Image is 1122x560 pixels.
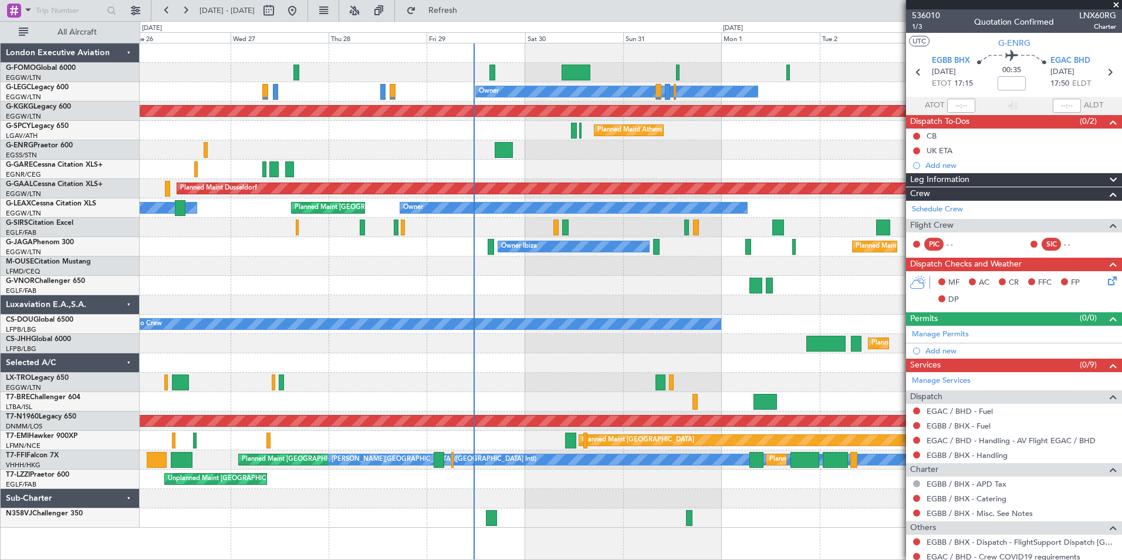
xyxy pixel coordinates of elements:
[6,181,103,188] a: G-GAALCessna Citation XLS+
[6,383,41,392] a: EGGW/LTN
[6,375,69,382] a: LX-TROLegacy 650
[6,220,28,227] span: G-SIRS
[6,190,41,198] a: EGGW/LTN
[142,23,162,33] div: [DATE]
[910,187,930,201] span: Crew
[912,9,940,22] span: 536010
[6,403,32,411] a: LTBA/ISL
[6,65,76,72] a: G-FOMOGlobal 6000
[6,394,30,401] span: T7-BRE
[6,84,31,91] span: G-LEGC
[427,32,525,43] div: Fri 29
[6,258,34,265] span: M-OUSE
[6,248,41,257] a: EGGW/LTN
[910,312,938,326] span: Permits
[1050,55,1090,67] span: EGAC BHD
[6,345,36,353] a: LFPB/LBG
[871,335,1056,352] div: Planned Maint [GEOGRAPHIC_DATA] ([GEOGRAPHIC_DATA])
[912,375,971,387] a: Manage Services
[242,451,438,468] div: Planned Maint [GEOGRAPHIC_DATA] ([GEOGRAPHIC_DATA] Intl)
[6,510,83,517] a: N358VJChallenger 350
[6,433,29,440] span: T7-EMI
[1080,312,1097,324] span: (0/0)
[6,239,74,246] a: G-JAGAPhenom 300
[1084,100,1103,112] span: ALDT
[6,142,33,149] span: G-ENRG
[974,16,1054,28] div: Quotation Confirmed
[6,170,41,179] a: EGNR/CEG
[927,494,1006,504] a: EGBB / BHX - Catering
[403,199,423,217] div: Owner
[1071,277,1080,289] span: FP
[1002,65,1021,76] span: 00:35
[6,336,71,343] a: CS-JHHGlobal 6000
[6,336,31,343] span: CS-JHH
[6,151,37,160] a: EGSS/STN
[6,441,40,450] a: LFMN/NCE
[6,461,40,470] a: VHHH/HKG
[6,422,42,431] a: DNMM/LOS
[1079,9,1116,22] span: LNX60RG
[6,452,26,459] span: T7-FFI
[6,278,35,285] span: G-VNOR
[925,160,1116,170] div: Add new
[948,294,959,306] span: DP
[910,219,954,232] span: Flight Crew
[1080,115,1097,127] span: (0/2)
[329,32,427,43] div: Thu 28
[910,359,941,372] span: Services
[927,406,993,416] a: EGAC / BHD - Fuel
[479,83,499,100] div: Owner
[820,32,918,43] div: Tue 2
[6,394,80,401] a: T7-BREChallenger 604
[925,346,1116,356] div: Add new
[200,5,255,16] span: [DATE] - [DATE]
[6,286,36,295] a: EGLF/FAB
[6,93,41,102] a: EGGW/LTN
[623,32,721,43] div: Sun 31
[132,32,230,43] div: Tue 26
[910,173,969,187] span: Leg Information
[1072,78,1091,90] span: ELDT
[6,123,69,130] a: G-SPCYLegacy 650
[721,32,819,43] div: Mon 1
[6,103,71,110] a: G-KGKGLegacy 600
[295,199,479,217] div: Planned Maint [GEOGRAPHIC_DATA] ([GEOGRAPHIC_DATA])
[6,278,85,285] a: G-VNORChallenger 650
[6,375,31,382] span: LX-TRO
[6,209,41,218] a: EGGW/LTN
[36,2,103,19] input: Trip Number
[6,413,39,420] span: T7-N1960
[6,161,103,168] a: G-GARECessna Citation XLS+
[912,204,963,215] a: Schedule Crew
[6,325,36,334] a: LFPB/LBG
[6,471,69,478] a: T7-LZZIPraetor 600
[1050,78,1069,90] span: 17:50
[418,6,468,15] span: Refresh
[927,450,1008,460] a: EGBB / BHX - Handling
[6,433,77,440] a: T7-EMIHawker 900XP
[910,390,942,404] span: Dispatch
[6,228,36,237] a: EGLF/FAB
[6,200,31,207] span: G-LEAX
[6,267,40,276] a: LFMD/CEQ
[1042,238,1061,251] div: SIC
[927,131,937,141] div: CB
[135,315,162,333] div: No Crew
[910,258,1022,271] span: Dispatch Checks and Weather
[932,55,970,67] span: EGBB BHX
[6,258,91,265] a: M-OUSECitation Mustang
[6,112,41,121] a: EGGW/LTN
[6,471,30,478] span: T7-LZZI
[927,146,952,156] div: UK ETA
[180,180,257,197] div: Planned Maint Dusseldorf
[927,508,1033,518] a: EGBB / BHX - Misc. See Notes
[6,480,36,489] a: EGLF/FAB
[6,316,33,323] span: CS-DOU
[927,421,991,431] a: EGBB / BHX - Fuel
[582,431,694,449] div: Planned Maint [GEOGRAPHIC_DATA]
[6,181,33,188] span: G-GAAL
[925,100,944,112] span: ATOT
[6,131,38,140] a: LGAV/ATH
[1064,239,1090,249] div: - -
